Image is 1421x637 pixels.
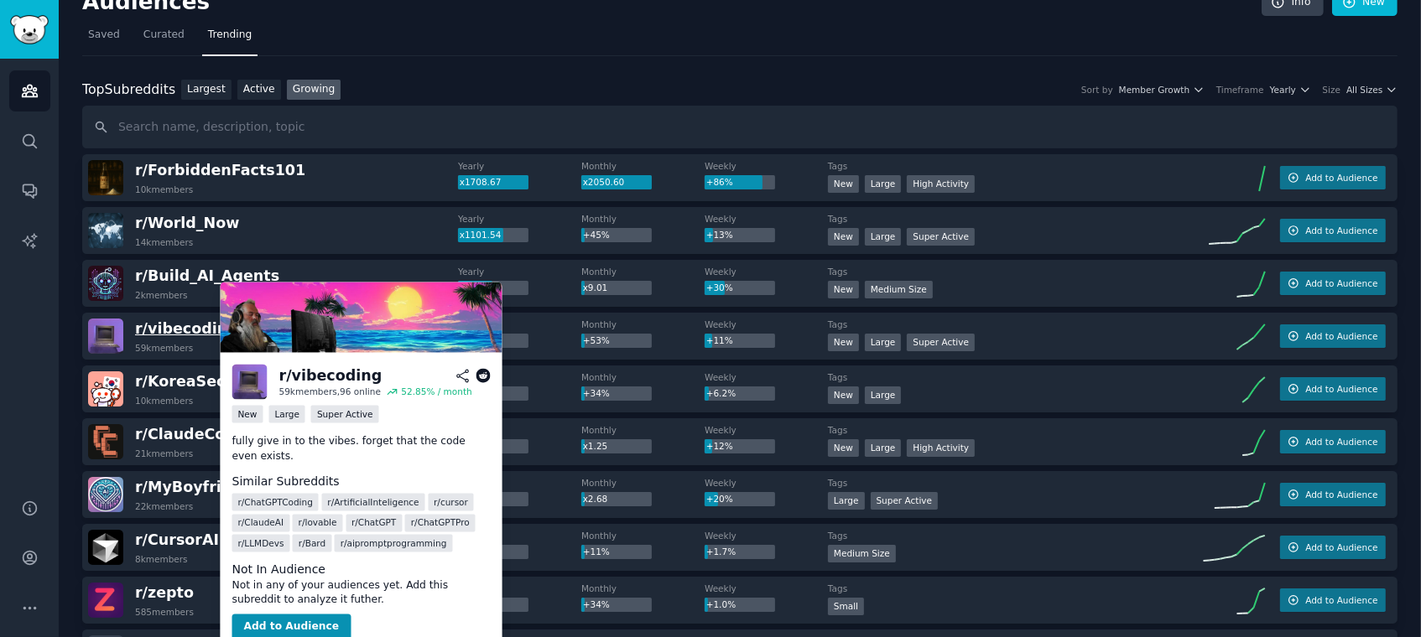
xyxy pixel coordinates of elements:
dt: Weekly [705,371,828,383]
a: Saved [82,22,126,56]
div: Top Subreddits [82,80,175,101]
span: r/ Build_AI_Agents [135,267,279,284]
dt: Tags [828,424,1198,436]
a: Largest [181,80,232,101]
img: MyBoyfriendIsAI [88,477,123,512]
dt: Monthly [581,424,705,436]
span: r/ ArtificialInteligence [327,496,419,508]
div: 59k members [135,342,193,354]
dt: Weekly [705,318,828,330]
dt: Weekly [705,266,828,277]
dt: Yearly [458,530,581,541]
a: Active [237,80,281,101]
span: x9.01 [583,282,608,293]
span: x2050.60 [583,177,625,187]
span: Add to Audience [1305,436,1377,448]
button: Add to Audience [1280,483,1386,506]
dt: Monthly [581,477,705,489]
button: All Sizes [1346,84,1398,96]
dt: Yearly [458,477,581,489]
img: GummySearch logo [10,15,49,44]
div: New [828,228,859,246]
span: +20% [706,494,733,504]
span: Yearly [1270,84,1296,96]
span: +11% [583,546,610,557]
span: x1708.67 [460,177,502,187]
span: +34% [583,388,610,398]
div: 585 members [135,606,194,618]
dd: Not in any of your audiences yet. Add this subreddit to analyze it futher. [232,578,491,608]
div: Large [865,228,902,246]
img: CursorAI [88,530,123,565]
button: Add to Audience [1280,430,1386,453]
span: +34% [583,599,610,609]
div: r/ vibecoding [279,365,383,386]
div: Large [268,406,305,423]
span: r/ vibecoding [135,320,238,337]
span: Add to Audience [1305,277,1377,289]
span: Member Growth [1119,84,1190,96]
dt: Weekly [705,583,828,594]
a: Growing [287,80,341,101]
dt: Yearly [458,583,581,594]
span: Curated [143,28,185,43]
span: Add to Audience [1305,383,1377,395]
img: Build_AI_Agents [88,266,123,301]
span: r/ ClaudeAI [238,517,284,529]
div: Large [865,439,902,457]
span: +86% [706,177,733,187]
a: Curated [138,22,190,56]
img: vibecoding [232,365,268,400]
button: Add to Audience [1280,588,1386,612]
img: zepto [88,583,123,618]
dt: Monthly [581,530,705,541]
span: x1.25 [583,441,608,451]
div: New [828,386,859,404]
span: Saved [88,28,120,43]
span: r/ ChatGPTCoding [238,496,313,508]
span: r/ LLMDevs [238,537,284,549]
div: Super Active [311,406,379,423]
span: r/ CursorAI [135,531,219,548]
dt: Monthly [581,213,705,225]
span: +30% [706,282,733,293]
button: Add to Audience [1280,536,1386,559]
span: r/ lovable [299,517,337,529]
dt: Yearly [458,266,581,277]
span: r/ ForbiddenFacts101 [135,162,305,179]
dt: Weekly [705,530,828,541]
dt: Yearly [458,160,581,172]
input: Search name, description, topic [82,106,1398,148]
dt: Yearly [458,318,581,330]
div: 21k members [135,448,193,459]
span: Add to Audience [1305,172,1377,184]
p: fully give in to the vibes. forget that the code even exists. [232,435,491,464]
span: r/ ChatGPT [351,517,396,529]
div: Medium Size [828,545,896,562]
button: Add to Audience [1280,219,1386,242]
span: Add to Audience [1305,594,1377,606]
a: Trending [202,22,258,56]
dt: Tags [828,213,1198,225]
dt: Monthly [581,371,705,383]
div: Large [865,334,902,351]
span: Trending [208,28,252,43]
span: Add to Audience [1305,330,1377,342]
span: Add to Audience [1305,489,1377,500]
img: vibecoding [221,282,502,353]
div: High Activity [907,175,975,193]
span: +12% [706,441,733,451]
span: +13% [706,230,733,240]
span: +1.7% [706,546,736,557]
dt: Tags [828,530,1198,541]
span: r/ zepto [135,584,194,601]
div: Sort by [1081,84,1113,96]
span: +11% [706,335,733,345]
dt: Monthly [581,583,705,594]
div: New [828,439,859,457]
dt: Monthly [581,160,705,172]
div: Large [865,175,902,193]
img: KoreaSeoulBeauty [88,371,123,407]
span: r/ Bard [299,537,325,549]
div: Size [1323,84,1341,96]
